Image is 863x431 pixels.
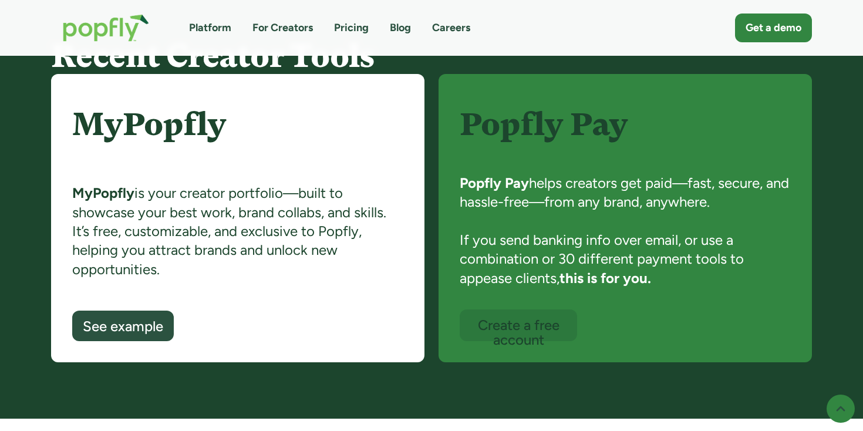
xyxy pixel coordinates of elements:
div: See example [83,319,163,334]
strong: MyPopfly [72,184,134,201]
a: Get a demo [735,14,812,42]
a: Platform [189,21,231,35]
a: Pricing [334,21,369,35]
div: Create a free account [470,318,567,347]
div: is your creator portfolio—built to showcase your best work, brand collabs, and skills. It’s free,... [72,184,403,311]
strong: this is for you. [559,270,651,287]
strong: Popfly Pay [460,174,529,191]
div: helps creators get paid—fast, secure, and hassle-free—from any brand, anywhere. If you send banki... [460,174,791,309]
h4: Popfly Pay [460,107,791,163]
a: See example [72,311,174,341]
div: Get a demo [746,21,801,35]
a: Careers [432,21,470,35]
a: home [51,2,161,53]
a: For Creators [252,21,313,35]
h4: MyPopfly [72,107,403,174]
a: Blog [390,21,411,35]
a: Create a free account [460,309,577,341]
h3: Recent Creator Tools [51,39,812,73]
